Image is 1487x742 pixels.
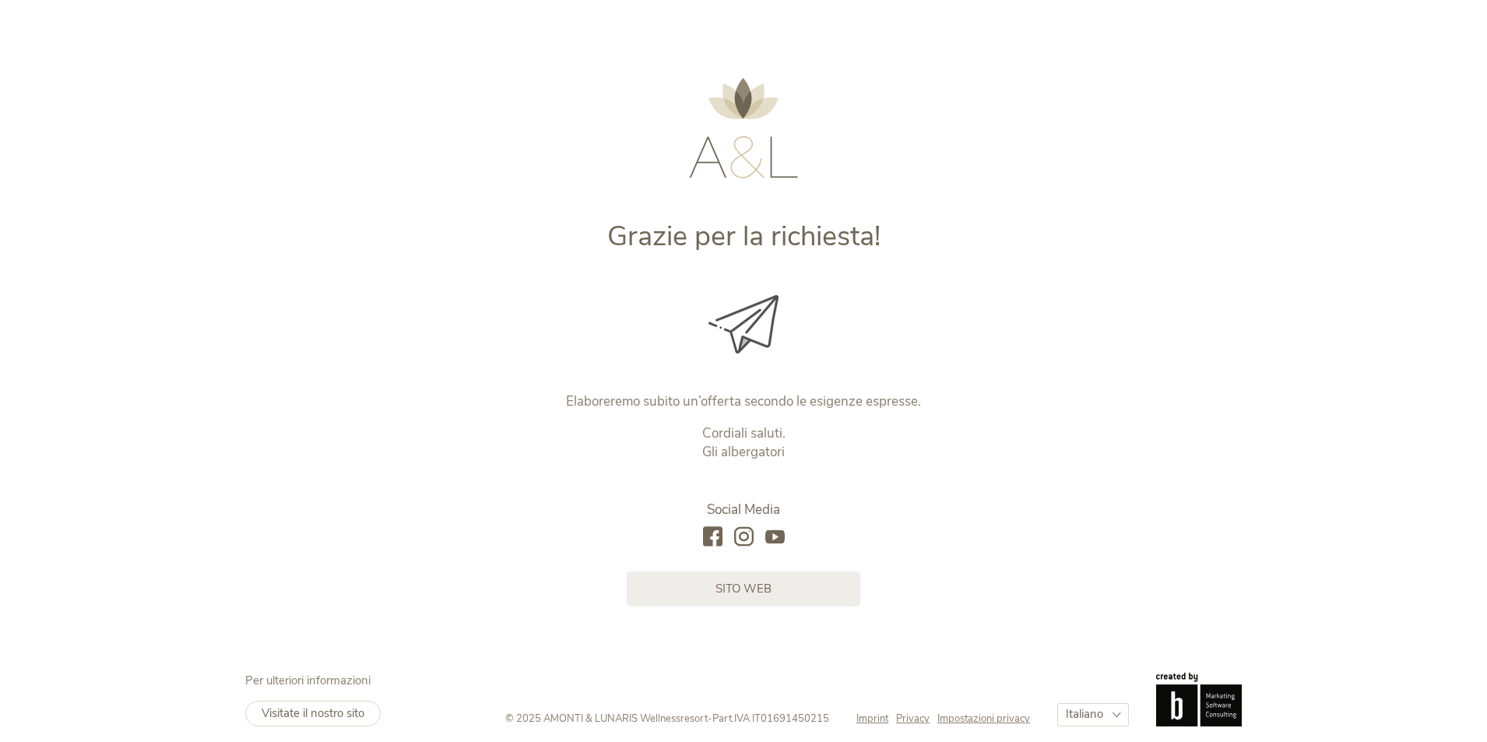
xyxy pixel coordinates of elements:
img: Grazie per la richiesta! [708,295,779,353]
img: Brandnamic GmbH | Leading Hospitality Solutions [1156,673,1242,726]
span: Privacy [896,712,930,726]
img: AMONTI & LUNARIS Wellnessresort [689,78,798,178]
span: Part.IVA IT01691450215 [712,712,829,726]
span: © 2025 AMONTI & LUNARIS Wellnessresort [505,712,708,726]
a: Visitate il nostro sito [245,701,381,726]
span: sito web [715,581,772,597]
a: instagram [734,527,754,548]
a: sito web [627,571,860,607]
a: Impostazioni privacy [937,712,1030,726]
span: Social Media [707,501,780,519]
span: - [708,712,712,726]
a: youtube [765,527,785,548]
p: Cordiali saluti. Gli albergatori [419,424,1069,462]
span: Visitate il nostro sito [262,705,364,721]
a: facebook [703,527,722,548]
p: Elaboreremo subito un’offerta secondo le esigenze espresse. [419,392,1069,411]
span: Imprint [856,712,888,726]
span: Grazie per la richiesta! [607,217,881,255]
a: Imprint [856,712,896,726]
a: Privacy [896,712,937,726]
span: Per ulteriori informazioni [245,673,371,688]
